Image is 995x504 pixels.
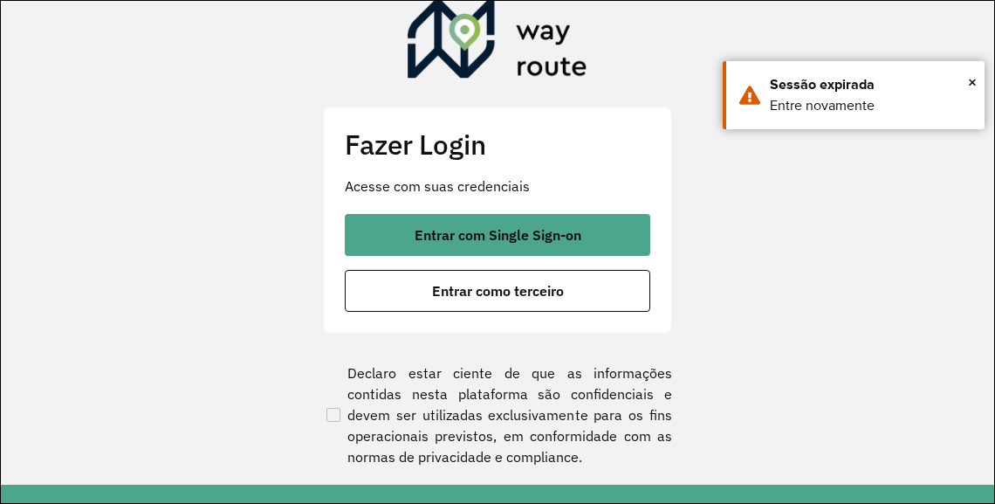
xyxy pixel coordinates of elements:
[415,228,581,242] span: Entrar com Single Sign-on
[432,284,564,298] span: Entrar como terceiro
[408,1,587,85] img: Roteirizador AmbevTech
[770,74,971,95] div: Sessão expirada
[345,176,650,197] p: Acesse com suas credenciais
[323,362,672,467] label: Declaro estar ciente de que as informações contidas nesta plataforma são confidenciais e devem se...
[770,95,971,116] div: Entre novamente
[345,214,650,256] button: button
[968,69,977,95] button: Close
[345,270,650,312] button: button
[345,128,650,162] h2: Fazer Login
[968,69,977,95] span: ×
